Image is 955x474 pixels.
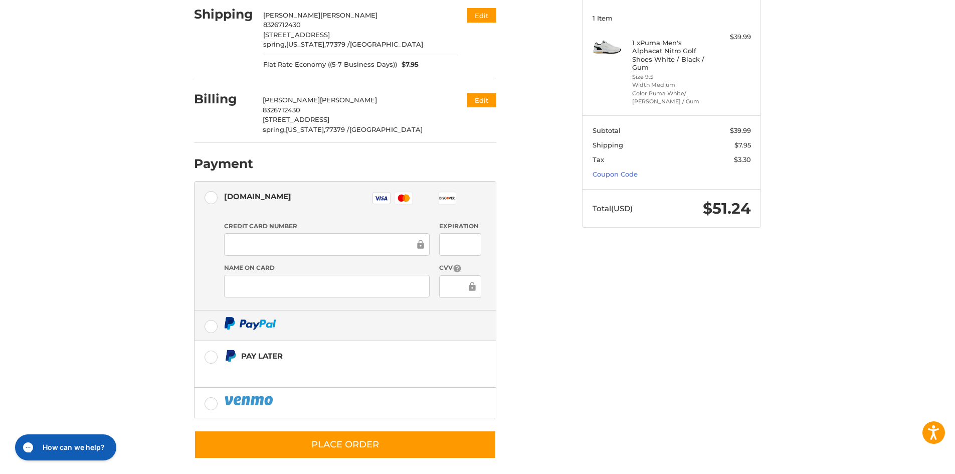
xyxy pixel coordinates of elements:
[632,73,709,81] li: Size 9.5
[263,21,301,29] span: 8326712430
[263,96,320,104] span: [PERSON_NAME]
[734,141,751,149] span: $7.95
[194,430,496,459] button: Place Order
[320,11,377,19] span: [PERSON_NAME]
[224,350,237,362] img: Pay Later icon
[325,125,349,133] span: 77379 /
[194,91,253,107] h2: Billing
[439,263,481,273] label: CVV
[632,81,709,89] li: Width Medium
[593,14,751,22] h3: 1 Item
[263,115,329,123] span: [STREET_ADDRESS]
[632,39,709,71] h4: 1 x Puma Men's Alphacat Nitro Golf Shoes White / Black / Gum
[224,263,430,272] label: Name on Card
[467,93,496,107] button: Edit
[10,431,119,464] iframe: Gorgias live chat messenger
[593,204,633,213] span: Total (USD)
[286,40,326,48] span: [US_STATE],
[224,366,434,375] iframe: PayPal Message 1
[350,40,423,48] span: [GEOGRAPHIC_DATA]
[320,96,377,104] span: [PERSON_NAME]
[263,11,320,19] span: [PERSON_NAME]
[632,89,709,106] li: Color Puma White/ [PERSON_NAME] / Gum
[263,106,300,114] span: 8326712430
[263,60,397,70] span: Flat Rate Economy ((5-7 Business Days))
[326,40,350,48] span: 77379 /
[711,32,751,42] div: $39.99
[263,31,330,39] span: [STREET_ADDRESS]
[286,125,325,133] span: [US_STATE],
[224,222,430,231] label: Credit Card Number
[730,126,751,134] span: $39.99
[593,170,638,178] a: Coupon Code
[194,7,253,22] h2: Shipping
[241,348,433,364] div: Pay Later
[224,394,275,407] img: PayPal icon
[194,156,253,172] h2: Payment
[349,125,423,133] span: [GEOGRAPHIC_DATA]
[263,125,286,133] span: spring,
[467,8,496,23] button: Edit
[734,155,751,164] span: $3.30
[224,317,276,330] img: PayPal icon
[263,40,286,48] span: spring,
[439,222,481,231] label: Expiration
[593,126,621,134] span: Subtotal
[224,188,291,205] div: [DOMAIN_NAME]
[593,141,623,149] span: Shipping
[703,199,751,218] span: $51.24
[397,60,419,70] span: $7.95
[593,155,604,164] span: Tax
